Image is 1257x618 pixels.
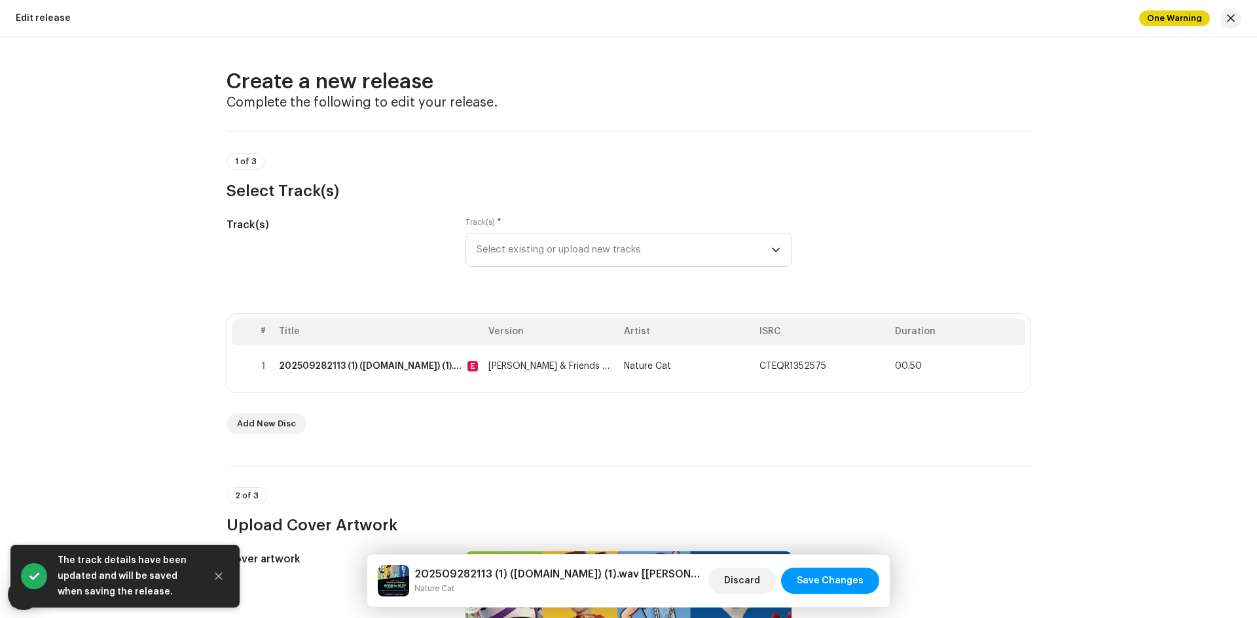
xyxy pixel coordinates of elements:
[619,319,754,345] th: Artist
[227,95,1030,111] h4: Complete the following to edit your release.
[378,565,409,596] img: 10bf21f2-6b5b-4a74-82d7-abb7841d4540
[477,233,771,266] span: Select existing or upload new tracks
[227,180,1030,201] h3: Select Track(s)
[488,362,658,371] span: Woody & Friends Theme Song
[414,582,703,595] small: 202509282113 (1) (online-audio-converter.com) (1).wav [Woody & Friends Theme Song]
[206,563,232,589] button: Close
[414,566,703,582] h5: 202509282113 (1) (online-audio-converter.com) (1).wav [Woody & Friends Theme Song]
[483,319,619,345] th: Version
[724,568,760,594] span: Discard
[253,319,274,345] th: #
[58,553,195,600] div: The track details have been updated and will be saved when saving the release.
[895,361,922,371] span: 00:50
[781,568,879,594] button: Save Changes
[465,217,501,228] label: Track(s)
[890,319,1025,345] th: Duration
[274,319,483,345] th: Title
[467,361,478,371] div: E
[624,362,671,371] span: Nature Cat
[237,411,296,437] span: Add New Disc
[227,413,306,434] button: Add New Disc
[708,568,776,594] button: Discard
[8,579,39,610] div: Open Intercom Messenger
[771,233,780,266] div: dropdown trigger
[227,515,1030,536] h3: Upload Cover Artwork
[279,361,462,371] div: 202509282113 (1) (online-audio-converter.com) (1).wav
[235,492,259,500] span: 2 of 3
[797,568,864,594] span: Save Changes
[235,158,257,165] span: 1 of 3
[754,319,890,345] th: ISRC
[759,362,826,371] span: CTEQR1352575
[227,217,445,233] h5: Track(s)
[227,69,1030,95] h2: Create a new release
[227,551,445,567] h5: Cover artwork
